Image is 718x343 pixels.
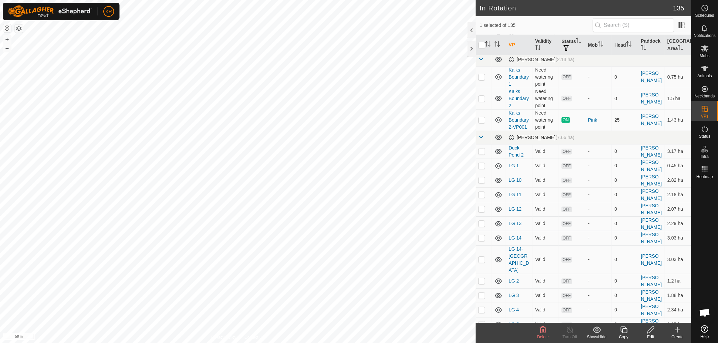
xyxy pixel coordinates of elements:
[612,317,638,332] td: 0
[588,95,609,102] div: -
[3,24,11,32] button: Reset Map
[588,277,609,285] div: -
[509,163,519,168] a: LG 1
[612,187,638,202] td: 0
[561,257,572,263] span: OFF
[533,216,559,231] td: Valid
[555,135,574,140] span: (7.66 ha)
[561,235,572,241] span: OFF
[610,334,637,340] div: Copy
[588,206,609,213] div: -
[494,42,500,48] p-sorticon: Activate to sort
[509,221,521,226] a: LG 13
[641,275,662,287] a: [PERSON_NAME]
[509,110,529,130] a: Kaiks Boundary 2-VP001
[533,159,559,173] td: Valid
[612,231,638,245] td: 0
[641,92,662,104] a: [PERSON_NAME]
[561,221,572,227] span: OFF
[576,39,581,44] p-sorticon: Activate to sort
[588,177,609,184] div: -
[664,288,691,303] td: 1.88 ha
[691,323,718,341] a: Help
[561,307,572,313] span: OFF
[612,66,638,88] td: 0
[673,3,684,13] span: 135
[588,191,609,198] div: -
[533,231,559,245] td: Valid
[3,35,11,43] button: +
[588,306,609,313] div: -
[15,25,23,33] button: Map Layers
[593,18,674,32] input: Search (S)
[588,74,609,81] div: -
[588,220,609,227] div: -
[700,155,709,159] span: Infra
[641,217,662,230] a: [PERSON_NAME]
[509,145,523,158] a: Duck Pond 2
[701,114,708,118] span: VPs
[533,88,559,109] td: Need watering point
[641,253,662,266] a: [PERSON_NAME]
[485,42,490,48] p-sorticon: Activate to sort
[509,192,521,197] a: LG 11
[533,109,559,131] td: Need watering point
[664,187,691,202] td: 2.18 ha
[664,303,691,317] td: 2.34 ha
[555,57,574,62] span: (2.13 ha)
[612,274,638,288] td: 0
[598,42,603,48] p-sorticon: Activate to sort
[699,134,710,138] span: Status
[535,46,541,51] p-sorticon: Activate to sort
[664,88,691,109] td: 1.5 ha
[612,88,638,109] td: 0
[533,187,559,202] td: Valid
[695,303,715,323] div: Open chat
[588,148,609,155] div: -
[641,304,662,316] a: [PERSON_NAME]
[561,207,572,212] span: OFF
[588,321,609,328] div: -
[664,35,691,55] th: [GEOGRAPHIC_DATA] Area
[537,335,549,339] span: Delete
[612,288,638,303] td: 0
[533,245,559,274] td: Valid
[664,66,691,88] td: 0.75 ha
[533,202,559,216] td: Valid
[588,162,609,169] div: -
[641,174,662,186] a: [PERSON_NAME]
[694,94,715,98] span: Neckbands
[612,245,638,274] td: 0
[561,163,572,169] span: OFF
[561,278,572,284] span: OFF
[588,256,609,263] div: -
[509,206,521,212] a: LG 12
[509,135,574,140] div: [PERSON_NAME]
[8,5,92,17] img: Gallagher Logo
[612,202,638,216] td: 0
[694,34,716,38] span: Notifications
[533,144,559,159] td: Valid
[695,13,714,17] span: Schedules
[641,46,646,51] p-sorticon: Activate to sort
[664,202,691,216] td: 2.07 ha
[509,307,519,312] a: LG 4
[700,335,709,339] span: Help
[509,57,574,62] div: [PERSON_NAME]
[583,334,610,340] div: Show/Hide
[641,188,662,201] a: [PERSON_NAME]
[509,246,529,273] a: LG 14-[GEOGRAPHIC_DATA]
[561,117,570,123] span: ON
[211,334,237,340] a: Privacy Policy
[509,235,521,241] a: LG 14
[480,4,673,12] h2: In Rotation
[664,144,691,159] td: 3.17 ha
[561,149,572,155] span: OFF
[533,173,559,187] td: Valid
[700,54,710,58] span: Mobs
[641,71,662,83] a: [PERSON_NAME]
[561,96,572,101] span: OFF
[533,35,559,55] th: Validity
[105,8,112,15] span: KR
[533,303,559,317] td: Valid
